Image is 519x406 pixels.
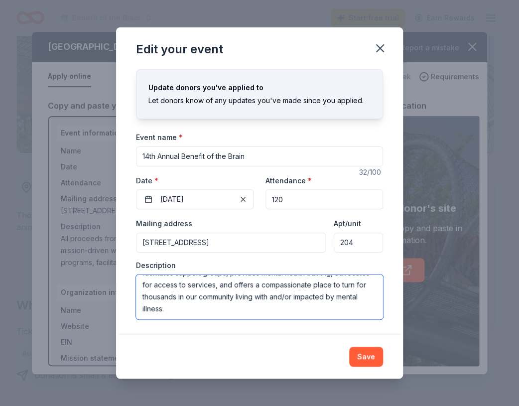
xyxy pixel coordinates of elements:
label: Event name [136,133,183,142]
button: [DATE] [136,189,254,209]
div: Update donors you've applied to [148,82,371,94]
label: Description [136,261,176,271]
input: # [334,233,383,253]
textarea: All proceeds from the event stay in the community to support the mission-driven work of our affil... [136,274,383,319]
div: Let donors know of any updates you've made since you applied. [148,95,371,107]
div: 32 /100 [359,166,383,178]
input: Spring Fundraiser [136,146,383,166]
label: Apt/unit [334,219,361,229]
input: Enter a US address [136,233,326,253]
label: Mailing address [136,219,192,229]
div: Edit your event [136,41,223,57]
button: Save [349,347,383,367]
label: Date [136,176,254,186]
input: 20 [265,189,383,209]
label: Attendance [265,176,312,186]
